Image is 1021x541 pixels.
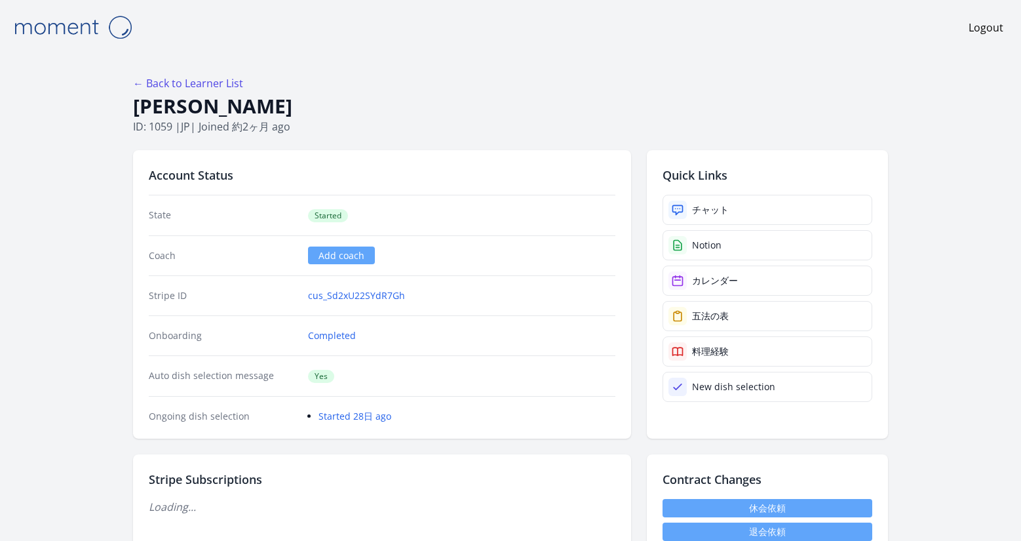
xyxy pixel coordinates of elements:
a: Add coach [308,247,375,264]
a: New dish selection [663,372,872,402]
a: 料理経験 [663,336,872,367]
h1: [PERSON_NAME] [133,94,888,119]
span: Started [308,209,348,222]
h2: Stripe Subscriptions [149,470,615,489]
div: New dish selection [692,380,775,393]
dt: State [149,209,298,222]
a: Logout [969,20,1003,35]
span: Yes [308,370,334,383]
dt: Onboarding [149,329,298,342]
div: チャット [692,203,729,216]
h2: Quick Links [663,166,872,184]
a: 五法の表 [663,301,872,331]
h2: Account Status [149,166,615,184]
p: ID: 1059 | | Joined 約2ヶ月 ago [133,119,888,134]
a: ← Back to Learner List [133,76,243,90]
a: 休会依頼 [663,499,872,517]
div: カレンダー [692,274,738,287]
h2: Contract Changes [663,470,872,489]
button: 退会依頼 [663,523,872,541]
a: Started 28日 ago [318,410,391,422]
dt: Auto dish selection message [149,369,298,383]
dt: Ongoing dish selection [149,410,298,423]
a: チャット [663,195,872,225]
a: cus_Sd2xU22SYdR7Gh [308,289,405,302]
dt: Stripe ID [149,289,298,302]
div: Notion [692,239,722,252]
div: 料理経験 [692,345,729,358]
img: Moment [7,10,138,44]
a: Completed [308,329,356,342]
span: jp [181,119,190,134]
a: Notion [663,230,872,260]
p: Loading... [149,499,615,515]
dt: Coach [149,249,298,262]
a: カレンダー [663,266,872,296]
div: 五法の表 [692,310,729,323]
